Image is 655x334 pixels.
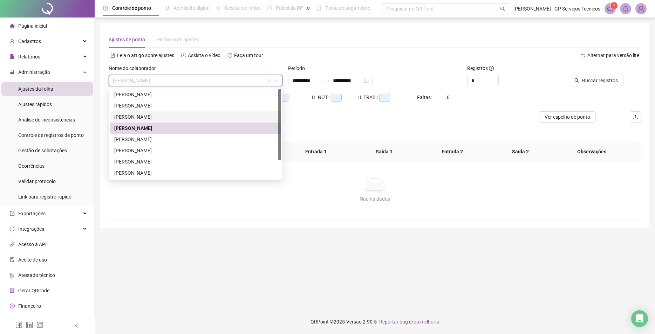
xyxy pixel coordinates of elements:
div: Open Intercom Messenger [631,310,648,327]
th: Observações [548,142,635,161]
div: [PERSON_NAME] [114,124,277,132]
span: GEORGE FREIRE AROUCA [113,75,278,86]
span: Ocorrências [18,163,45,169]
span: Exportações [18,211,46,216]
span: Gerar QRCode [18,288,49,293]
span: Ajustes rápidos [18,102,52,107]
span: Assista o vídeo [188,53,220,58]
span: --:-- [331,94,342,102]
span: api [10,242,15,247]
div: [PERSON_NAME] [114,113,277,121]
span: Admissão digital [173,5,210,11]
span: Observações [554,148,629,155]
label: Nome do colaborador [109,64,161,72]
label: Período [288,64,309,72]
img: 78777 [636,4,646,14]
span: Registros [467,64,494,72]
span: to [325,78,330,83]
div: GILBERTO BARBOSA AMORIM [110,134,281,145]
span: Página inicial [18,23,47,29]
th: Entrada 1 [282,142,350,161]
span: Controle de ponto [112,5,151,11]
span: sync [10,227,15,231]
span: Alternar para versão lite [587,53,639,58]
span: sun [216,6,221,11]
span: Cadastros [18,39,41,44]
span: user-add [10,39,15,44]
span: swap [581,53,586,58]
div: [PERSON_NAME] [114,169,277,177]
span: search [574,78,579,83]
span: Aceite de uso [18,257,47,263]
span: info-circle [489,66,494,71]
th: Saída 2 [486,142,554,161]
span: Ajustes da folha [18,86,53,92]
span: [PERSON_NAME] - GP Serviços Técnicos [513,5,600,13]
span: lock [10,70,15,75]
span: Acesso à API [18,242,47,247]
div: [PERSON_NAME] [114,147,277,154]
span: facebook [15,321,22,328]
div: GEORGE FREIRE AROUCA [110,123,281,134]
span: Financeiro [18,303,41,309]
span: Ver espelho de ponto [545,113,590,121]
span: bell [622,6,629,12]
span: Painel do DP [276,5,303,11]
span: audit [10,257,15,262]
div: HE 3: [267,93,312,102]
span: youtube [181,53,186,58]
sup: 1 [610,2,618,9]
div: EDIVALDO MANOEL DOS REIS [110,100,281,111]
span: Validar protocolo [18,179,56,184]
th: Entrada 2 [418,142,486,161]
span: Gestão de férias [225,5,260,11]
span: 1 [613,3,615,8]
span: clock-circle [103,6,108,11]
span: swap-right [325,78,330,83]
footer: QRPoint © 2025 - 2.90.5 - [95,309,655,334]
span: filter [267,78,272,83]
span: Administração [18,69,50,75]
span: Faça um tour [234,53,263,58]
span: pushpin [154,6,158,11]
span: Atestado técnico [18,272,55,278]
span: Integrações [18,226,44,232]
span: --:-- [278,94,288,102]
span: book [316,6,321,11]
span: left [74,323,79,328]
span: Buscar registros [582,77,618,84]
div: [PERSON_NAME] [114,135,277,143]
span: history [227,53,232,58]
span: home [10,23,15,28]
div: LUCIO SOARES DOS SANTOS JUNIOR [110,156,281,167]
div: [PERSON_NAME] [114,158,277,166]
span: search [500,6,505,12]
div: GABRIEL COUTO VITORIA [110,111,281,123]
div: HEBERT SOUZA CERQUEIRA [110,145,281,156]
button: Ver espelho de ponto [539,111,596,123]
span: solution [10,273,15,278]
button: Buscar registros [569,75,623,86]
span: down [274,78,279,83]
span: file [10,54,15,59]
span: export [10,211,15,216]
span: pushpin [306,6,310,11]
span: Análise de inconsistências [18,117,75,123]
span: Histórico de ajustes [156,37,199,42]
span: upload [633,114,638,120]
div: CARLOS ALBERTO DA SILVA [110,89,281,100]
span: Versão [346,319,362,325]
div: [PERSON_NAME] [114,102,277,110]
span: file-done [164,6,169,11]
span: linkedin [26,321,33,328]
span: dashboard [267,6,272,11]
span: Ajustes de ponto [109,37,145,42]
span: Gestão de solicitações [18,148,67,153]
span: Folha de pagamento [326,5,370,11]
span: Faltas: [417,95,433,100]
span: Leia o artigo sobre ajustes [117,53,174,58]
div: H. NOT.: [312,93,357,102]
div: H. TRAB.: [357,93,417,102]
span: Relatórios [18,54,40,60]
div: [PERSON_NAME] [114,91,277,98]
